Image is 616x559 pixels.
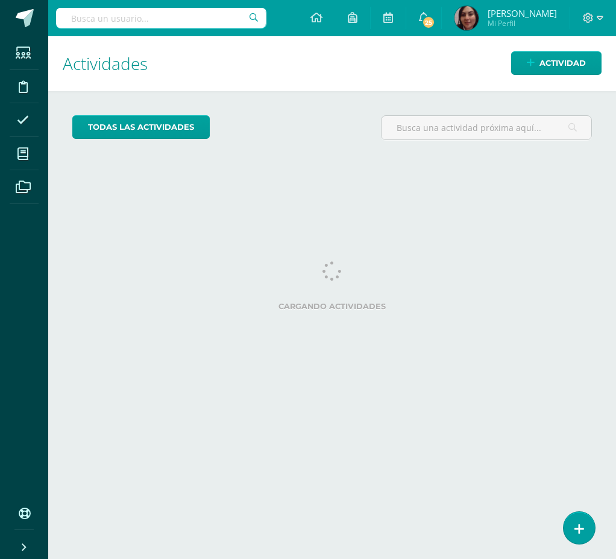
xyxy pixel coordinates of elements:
[511,51,602,75] a: Actividad
[63,36,602,91] h1: Actividades
[72,302,592,311] label: Cargando actividades
[488,7,557,19] span: [PERSON_NAME]
[72,115,210,139] a: todas las Actividades
[539,52,586,74] span: Actividad
[488,18,557,28] span: Mi Perfil
[382,116,591,139] input: Busca una actividad próxima aquí...
[454,6,479,30] img: 3843fb34685ba28fd29906e75e029183.png
[56,8,266,28] input: Busca un usuario...
[422,16,435,29] span: 25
